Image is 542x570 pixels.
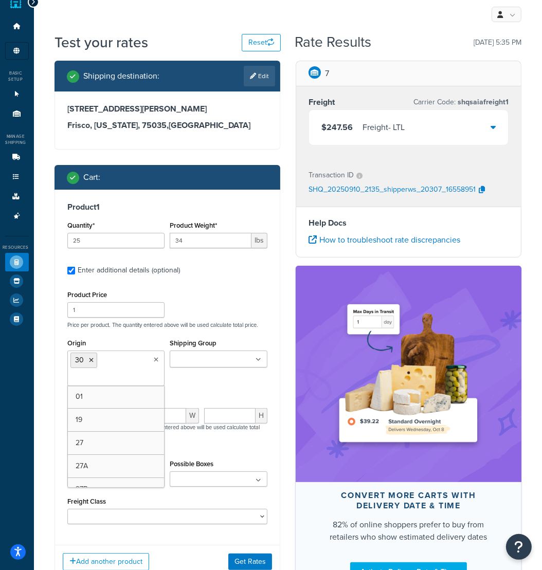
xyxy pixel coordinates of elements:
li: Test Your Rates [5,253,29,271]
a: 27 [68,432,165,454]
li: Boxes [5,187,29,206]
span: 27B [76,484,88,494]
h3: [STREET_ADDRESS][PERSON_NAME] [67,104,267,114]
img: feature-image-ddt-36eae7f7280da8017bfb280eaccd9c446f90b1fe08728e4019434db127062ab4.png [331,281,485,467]
label: Freight Class [67,498,106,505]
span: 27 [76,437,83,448]
span: 30 [75,355,84,365]
a: 27A [68,455,165,477]
span: W [186,408,199,424]
li: Advanced Features [5,207,29,226]
input: 0.00 [170,233,251,248]
input: 0.0 [67,233,165,248]
li: Analytics [5,291,29,309]
label: Possible Boxes [170,460,213,468]
h2: Rate Results [295,34,371,50]
a: 01 [68,385,165,408]
span: 01 [76,391,83,402]
input: Enter additional details (optional) [67,267,75,274]
a: 19 [68,409,165,431]
button: Get Rates [228,554,272,570]
p: [DATE] 5:35 PM [474,35,521,50]
p: 7 [325,66,329,81]
li: Marketplace [5,272,29,290]
span: $247.56 [321,121,353,133]
a: 27B [68,478,165,501]
button: Reset [242,34,281,51]
li: Carriers [5,148,29,167]
p: Carrier Code: [413,95,509,109]
h2: Cart : [83,173,100,182]
p: Transaction ID [309,168,354,182]
p: SHQ_20250910_2135_shipperws_20307_16558951 [309,182,476,198]
h3: Freight [309,97,335,107]
span: 19 [76,414,82,425]
li: Websites [5,85,29,104]
h2: Shipping destination : [83,71,159,81]
li: Shipping Rules [5,168,29,187]
li: Help Docs [5,310,29,328]
a: Edit [244,66,275,86]
h1: Test your rates [55,32,148,52]
span: 27A [76,461,88,471]
span: shqsaiafreight1 [456,97,509,107]
label: Product Weight* [170,222,217,229]
div: Freight - LTL [363,120,405,135]
p: Price per product. The quantity entered above will be used calculate total price. [65,321,270,328]
li: Dashboard [5,17,29,36]
div: Enter additional details (optional) [78,263,180,278]
label: Product Price [67,291,107,299]
h3: Frisco, [US_STATE], 75035 , [GEOGRAPHIC_DATA] [67,120,267,131]
label: Quantity* [67,222,95,229]
p: Dimensions per product. The quantity entered above will be used calculate total volume. [65,424,270,438]
span: lbs [251,233,267,248]
h3: Product 1 [67,202,267,212]
button: Open Resource Center [506,534,532,560]
label: Origin [67,339,86,347]
label: Shipping Group [170,339,216,347]
a: How to troubleshoot rate discrepancies [309,234,460,246]
div: Convert more carts with delivery date & time [320,490,497,511]
li: Origins [5,104,29,123]
span: H [256,408,267,424]
h4: Help Docs [309,217,509,229]
div: 82% of online shoppers prefer to buy from retailers who show estimated delivery dates [320,519,497,543]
